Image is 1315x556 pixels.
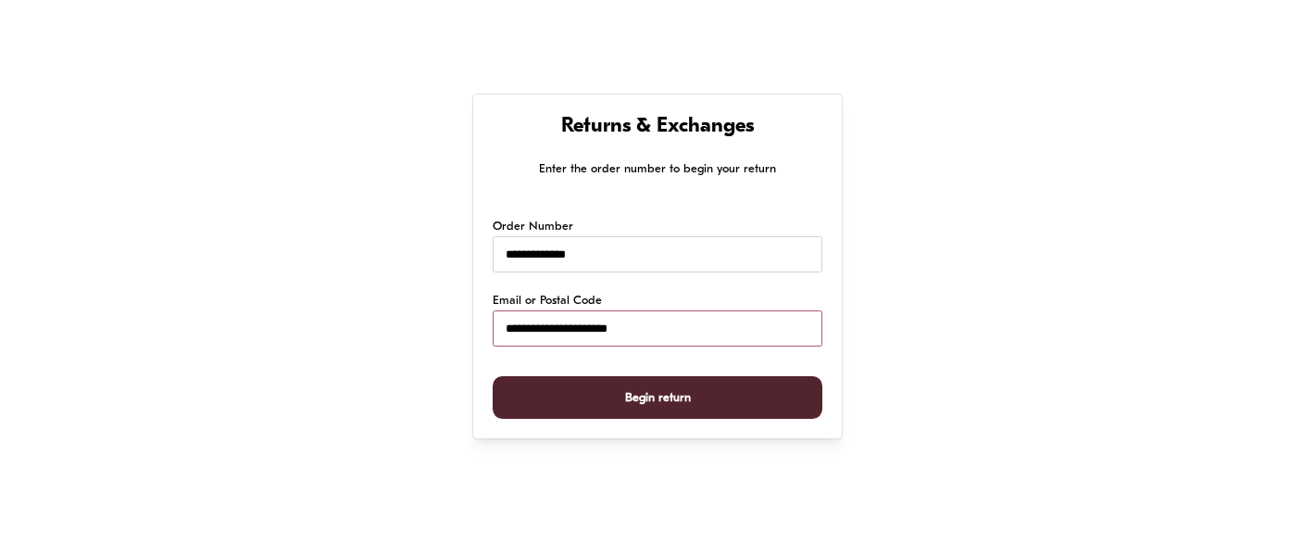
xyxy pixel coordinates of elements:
[493,159,822,179] p: Enter the order number to begin your return
[493,292,602,310] label: Email or Postal Code
[493,376,822,420] button: Begin return
[493,114,822,141] h1: Returns & Exchanges
[625,377,691,419] span: Begin return
[493,218,573,236] label: Order Number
